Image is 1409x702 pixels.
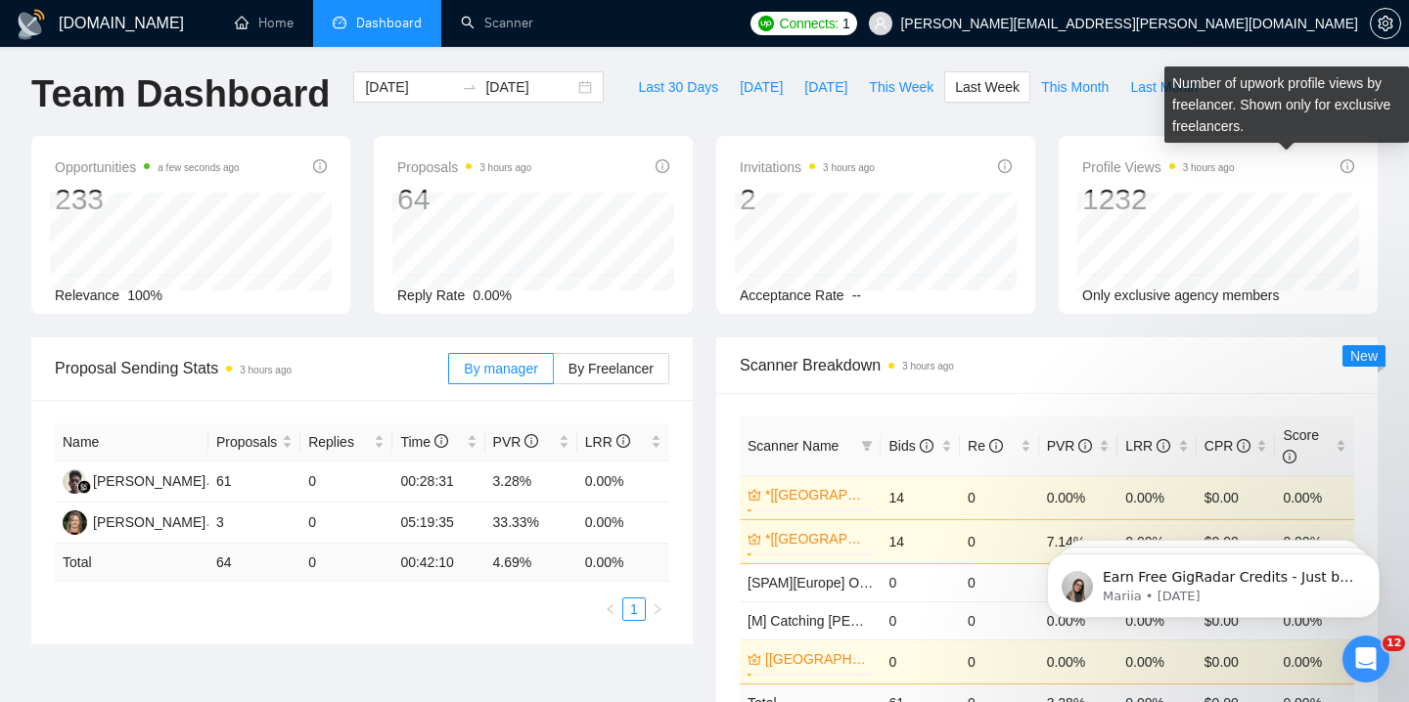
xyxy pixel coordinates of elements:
[729,71,794,103] button: [DATE]
[31,71,330,117] h1: Team Dashboard
[585,434,630,450] span: LRR
[356,15,422,31] span: Dashboard
[397,181,531,218] div: 64
[577,503,669,544] td: 0.00%
[235,15,294,31] a: homeHome
[216,431,278,453] span: Proposals
[960,563,1039,601] td: 0
[524,434,538,448] span: info-circle
[392,503,484,544] td: 05:19:35
[1018,512,1409,649] iframe: Intercom notifications message
[300,544,392,582] td: 0
[1117,475,1197,519] td: 0.00%
[1039,475,1118,519] td: 0.00%
[55,181,240,218] div: 233
[462,79,477,95] span: to
[1350,348,1378,364] span: New
[1204,438,1250,454] span: CPR
[646,597,669,621] button: right
[485,76,574,98] input: End date
[392,544,484,582] td: 00:42:10
[605,603,616,615] span: left
[93,511,205,533] div: [PERSON_NAME]
[434,434,448,448] span: info-circle
[1125,438,1170,454] span: LRR
[599,597,622,621] button: left
[63,472,205,488] a: AK[PERSON_NAME]
[1119,71,1208,103] button: Last Month
[1078,439,1092,453] span: info-circle
[77,480,91,494] img: gigradar-bm.png
[1041,76,1109,98] span: This Month
[577,544,669,582] td: 0.00 %
[623,598,645,620] a: 1
[599,597,622,621] li: Previous Page
[616,434,630,448] span: info-circle
[240,365,292,375] time: 3 hours ago
[333,16,346,29] span: dashboard
[881,475,960,519] td: 14
[55,155,240,179] span: Opportunities
[308,431,370,453] span: Replies
[16,9,47,40] img: logo
[127,287,162,303] span: 100%
[313,159,327,173] span: info-circle
[479,162,531,173] time: 3 hours ago
[1082,181,1235,218] div: 1232
[300,503,392,544] td: 0
[758,16,774,31] img: upwork-logo.png
[400,434,447,450] span: Time
[63,469,87,494] img: AK
[55,544,208,582] td: Total
[823,162,875,173] time: 3 hours ago
[208,503,300,544] td: 3
[748,488,761,502] span: crown
[881,601,960,639] td: 0
[874,17,887,30] span: user
[740,76,783,98] span: [DATE]
[1197,475,1276,519] td: $0.00
[861,440,873,452] span: filter
[740,155,875,179] span: Invitations
[568,361,654,376] span: By Freelancer
[1383,636,1405,651] span: 12
[473,287,512,303] span: 0.00%
[646,597,669,621] li: Next Page
[765,484,869,505] a: *[[GEOGRAPHIC_DATA]/[GEOGRAPHIC_DATA]] AI Agent Development
[1370,8,1401,39] button: setting
[852,287,861,303] span: --
[1371,16,1400,31] span: setting
[748,532,761,546] span: crown
[1370,16,1401,31] a: setting
[1082,155,1235,179] span: Profile Views
[300,423,392,461] th: Replies
[740,181,875,218] div: 2
[960,639,1039,683] td: 0
[365,76,454,98] input: Start date
[485,503,577,544] td: 33.33%
[55,356,448,380] span: Proposal Sending Stats
[627,71,729,103] button: Last 30 Days
[462,79,477,95] span: swap-right
[652,603,663,615] span: right
[485,461,577,503] td: 3.28%
[208,423,300,461] th: Proposals
[740,287,844,303] span: Acceptance Rate
[869,76,933,98] span: This Week
[960,601,1039,639] td: 0
[397,155,531,179] span: Proposals
[1039,639,1118,683] td: 0.00%
[208,461,300,503] td: 61
[1030,71,1119,103] button: This Month
[300,461,392,503] td: 0
[960,519,1039,563] td: 0
[765,528,869,549] a: *[[GEOGRAPHIC_DATA]] AI & Machine Learning Software
[1082,287,1280,303] span: Only exclusive agency members
[392,461,484,503] td: 00:28:31
[1164,66,1409,143] div: Number of upwork profile views by freelancer. Shown only for exclusive freelancers.
[638,76,718,98] span: Last 30 Days
[881,563,960,601] td: 0
[493,434,539,450] span: PVR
